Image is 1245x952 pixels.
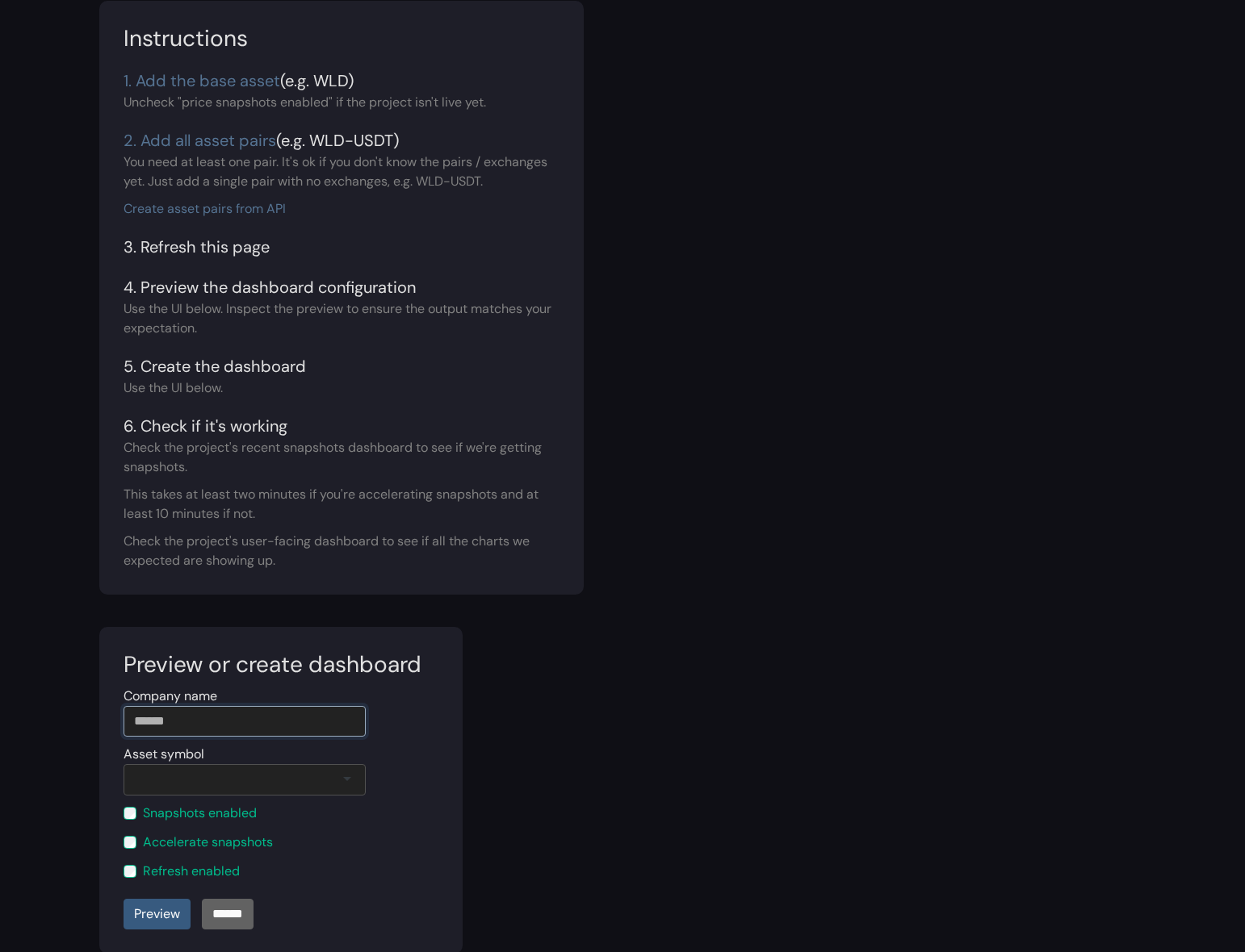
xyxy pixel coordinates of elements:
[124,152,560,219] div: You need at least one pair. It's ok if you don't know the pairs / exchanges yet. Just add a singl...
[124,414,560,438] div: 6. Check if it's working
[124,438,560,477] div: Check the project's recent snapshots dashboard to see if we're getting snapshots.
[143,804,257,823] label: Snapshots enabled
[143,862,240,881] label: Refresh enabled
[124,128,560,152] div: (e.g. WLD-USDT)
[124,745,204,764] label: Asset symbol
[124,378,560,398] div: Use the UI below.
[124,299,560,338] div: Use the UI below. Inspect the preview to ensure the output matches your expectation.
[124,354,560,378] div: 5. Create the dashboard
[124,200,286,217] a: Create asset pairs from API
[124,651,438,679] h3: Preview or create dashboard
[124,70,280,91] a: 1. Add the base asset
[124,687,217,706] label: Company name
[124,69,560,93] div: (e.g. WLD)
[124,485,560,524] div: This takes at least two minutes if you're accelerating snapshots and at least 10 minutes if not.
[124,130,276,151] a: 2. Add all asset pairs
[124,25,560,52] h3: Instructions
[143,833,273,852] label: Accelerate snapshots
[124,235,560,259] div: 3. Refresh this page
[124,93,560,112] div: Uncheck "price snapshots enabled" if the project isn't live yet.
[124,899,191,929] div: Preview
[124,532,560,570] div: Check the project's user-facing dashboard to see if all the charts we expected are showing up.
[124,275,560,299] div: 4. Preview the dashboard configuration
